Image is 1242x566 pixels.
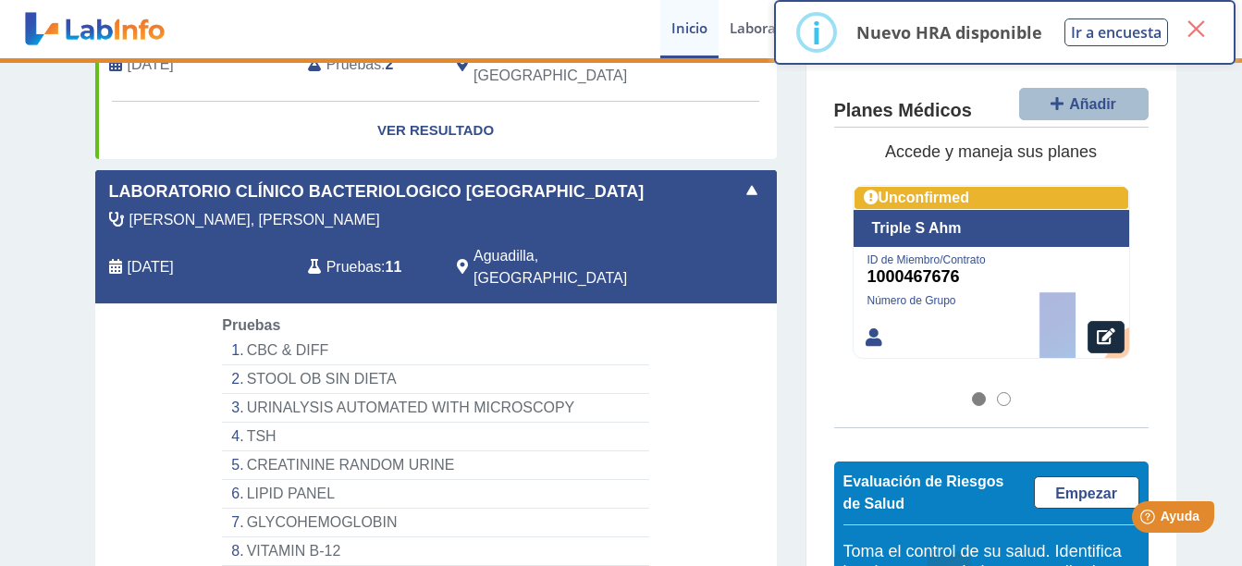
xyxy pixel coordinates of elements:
a: Empezar [1034,476,1139,509]
h4: Planes Médicos [834,101,972,123]
span: Pruebas [326,54,381,76]
button: Ir a encuesta [1064,18,1168,46]
a: Ver Resultado [95,102,777,160]
button: Close this dialog [1179,12,1212,45]
button: Añadir [1019,88,1149,120]
li: CREATININE RANDOM URINE [222,451,648,480]
span: Añadir [1069,96,1116,112]
b: 11 [386,259,402,275]
li: TSH [222,423,648,451]
div: : [294,245,443,289]
li: CBC & DIFF [222,337,648,365]
span: Laboratorio Clínico Bacteriologico [GEOGRAPHIC_DATA] [109,179,645,204]
li: STOOL OB SIN DIETA [222,365,648,394]
b: 2 [386,56,394,72]
span: Pruebas [326,256,381,278]
span: Acevedo Marty, Luis [129,209,380,231]
span: Aguadilla, PR [473,43,678,87]
span: Accede y maneja sus planes [885,143,1097,162]
span: Aguadilla, PR [473,245,678,289]
span: 2024-04-17 [128,54,174,76]
p: Nuevo HRA disponible [856,21,1042,43]
span: 2025-03-10 [128,256,174,278]
li: VITAMIN B-12 [222,537,648,566]
iframe: Help widget launcher [1077,494,1222,546]
div: : [294,43,443,87]
li: GLYCOHEMOGLOBIN [222,509,648,537]
span: Evaluación de Riesgos de Salud [843,474,1004,511]
li: URINALYSIS AUTOMATED WITH MICROSCOPY [222,394,648,423]
li: LIPID PANEL [222,480,648,509]
span: Empezar [1055,486,1117,501]
div: i [812,16,821,49]
span: Pruebas [222,317,280,333]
